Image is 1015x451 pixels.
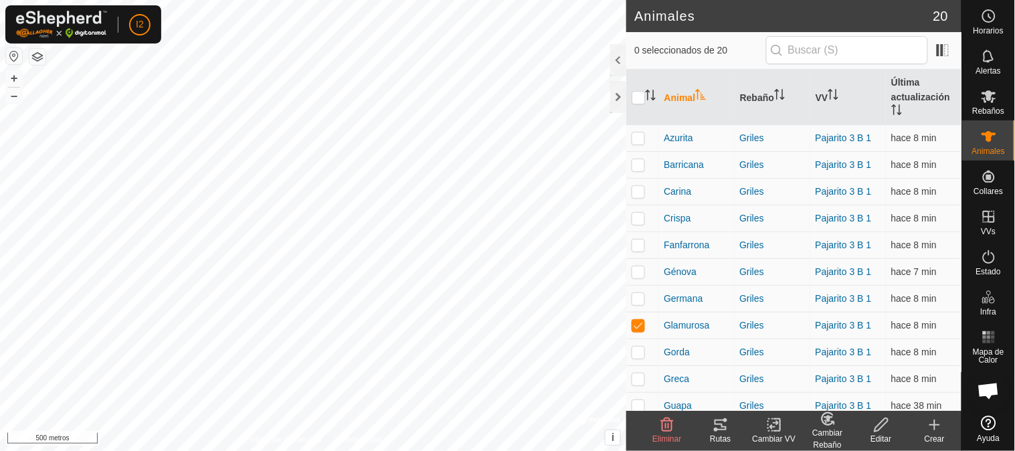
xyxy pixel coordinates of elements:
font: hace 38 min [891,400,942,411]
font: Animales [972,147,1005,156]
font: Editar [870,434,891,444]
a: Pajarito 3 B 1 [816,240,872,250]
font: Pajarito 3 B 1 [816,132,872,143]
a: Pajarito 3 B 1 [816,293,872,304]
font: VV [816,92,828,103]
font: Cambiar VV [753,434,796,444]
button: + [6,70,22,86]
font: Infra [980,307,996,317]
font: hace 8 min [891,240,937,250]
font: Griles [740,347,765,357]
font: hace 7 min [891,266,937,277]
p-sorticon: Activar para ordenar [828,91,838,102]
span: 23 de septiembre de 2025, 8:36 [891,400,942,411]
img: Logotipo de Gallagher [16,11,107,38]
font: Eliminar [652,434,681,444]
font: hace 8 min [891,320,937,331]
font: i [612,432,614,443]
span: 23 de septiembre de 2025, 9:06 [891,240,937,250]
p-sorticon: Activar para ordenar [645,92,656,102]
p-sorticon: Activar para ordenar [774,91,785,102]
span: 23 de septiembre de 2025, 9:06 [891,186,937,197]
font: Contáctenos [337,435,382,444]
font: Griles [740,213,765,223]
span: 23 de septiembre de 2025, 9:06 [891,159,937,170]
span: 23 de septiembre de 2025, 9:06 [891,347,937,357]
font: I2 [136,19,144,29]
font: 20 [933,9,948,23]
font: Fanfarrona [664,240,709,250]
font: Griles [740,266,765,277]
font: Política de Privacidad [244,435,321,444]
font: Rebaños [972,106,1004,116]
font: Cambiar Rebaño [812,428,842,450]
font: Griles [740,159,765,170]
font: Carina [664,186,691,197]
span: 23 de septiembre de 2025, 9:06 [891,132,937,143]
font: Génova [664,266,697,277]
font: Azurita [664,132,693,143]
button: i [606,430,620,445]
font: hace 8 min [891,132,937,143]
font: 0 seleccionados de 20 [634,45,727,56]
font: + [11,71,18,85]
span: 23 de septiembre de 2025, 9:06 [891,213,937,223]
font: Rebaño [740,92,774,103]
a: Pajarito 3 B 1 [816,347,872,357]
font: Alertas [976,66,1001,76]
a: Pajarito 3 B 1 [816,400,872,411]
font: Animales [634,9,695,23]
font: hace 8 min [891,293,937,304]
font: – [11,88,17,102]
font: Glamurosa [664,320,709,331]
a: Ayuda [962,410,1015,448]
font: Estado [976,267,1001,276]
button: – [6,88,22,104]
a: Pajarito 3 B 1 [816,159,872,170]
font: VVs [981,227,996,236]
font: Ayuda [978,434,1000,443]
input: Buscar (S) [766,36,928,64]
a: Pajarito 3 B 1 [816,186,872,197]
font: Rutas [710,434,731,444]
p-sorticon: Activar para ordenar [695,91,706,102]
font: Animal [664,92,695,103]
font: Griles [740,186,765,197]
span: 23 de septiembre de 2025, 9:06 [891,373,937,384]
font: hace 8 min [891,347,937,357]
font: hace 8 min [891,373,937,384]
font: Germana [664,293,703,304]
button: Restablecer Mapa [6,48,22,64]
font: Mapa de Calor [973,347,1004,365]
span: 23 de septiembre de 2025, 9:06 [891,293,937,304]
font: Horarios [974,26,1004,35]
font: Guapa [664,400,692,411]
div: Chat abierto [969,371,1009,411]
font: hace 8 min [891,159,937,170]
font: Griles [740,373,765,384]
a: Pajarito 3 B 1 [816,266,872,277]
button: Capas del Mapa [29,49,45,65]
font: Griles [740,132,765,143]
span: 23 de septiembre de 2025, 9:06 [891,320,937,331]
font: Collares [974,187,1003,196]
span: 23 de septiembre de 2025, 9:06 [891,266,937,277]
a: Pajarito 3 B 1 [816,373,872,384]
font: Griles [740,320,765,331]
font: Griles [740,293,765,304]
a: Pajarito 3 B 1 [816,213,872,223]
font: Gorda [664,347,690,357]
font: Griles [740,400,765,411]
a: Pajarito 3 B 1 [816,320,872,331]
font: hace 8 min [891,186,937,197]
